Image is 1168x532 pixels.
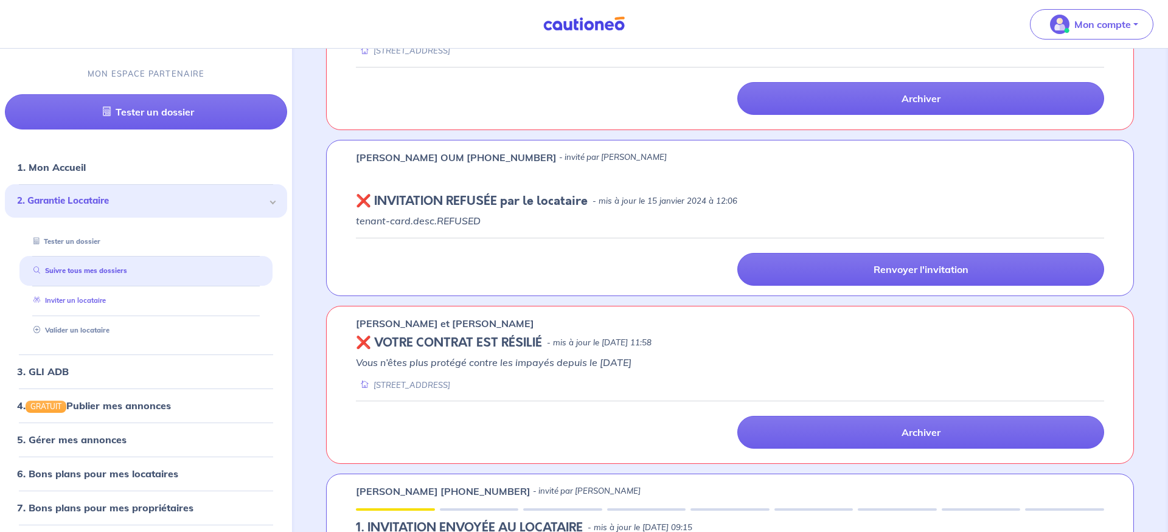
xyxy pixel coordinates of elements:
h5: ❌ INVITATION REFUSÉE par le locataire [356,194,588,209]
div: 6. Bons plans pour mes locataires [5,461,287,486]
div: 3. GLI ADB [5,359,287,383]
a: Archiver [737,416,1104,449]
a: 5. Gérer mes annonces [17,434,127,446]
p: - mis à jour le 15 janvier 2024 à 12:06 [593,195,737,207]
p: - invité par [PERSON_NAME] [533,485,641,497]
a: Suivre tous mes dossiers [29,266,127,275]
div: [STREET_ADDRESS] [356,379,450,391]
button: illu_account_valid_menu.svgMon compte [1030,9,1153,40]
p: [PERSON_NAME] [PHONE_NUMBER] [356,484,530,499]
a: Tester un dossier [29,237,100,245]
a: Archiver [737,82,1104,115]
div: 1. Mon Accueil [5,155,287,179]
a: 7. Bons plans pour mes propriétaires [17,502,193,514]
p: [PERSON_NAME] et [PERSON_NAME] [356,316,534,331]
div: state: REVOKED, Context: , [356,336,1104,350]
a: Renvoyer l'invitation [737,253,1104,286]
img: illu_account_valid_menu.svg [1050,15,1069,34]
div: 2. Garantie Locataire [5,184,287,218]
div: Suivre tous mes dossiers [19,261,273,281]
div: [STREET_ADDRESS] [356,45,450,57]
h5: ❌ VOTRE CONTRAT EST RÉSILIÉ [356,336,542,350]
p: Mon compte [1074,17,1131,32]
p: Archiver [902,92,940,105]
a: Tester un dossier [5,94,287,130]
a: 6. Bons plans pour mes locataires [17,468,178,480]
p: tenant-card.desc.REFUSED [356,213,1104,228]
div: 5. Gérer mes annonces [5,427,287,452]
div: state: REFUSED, Context: [356,194,1104,209]
p: Renvoyer l'invitation [874,263,968,275]
p: - mis à jour le [DATE] 11:58 [547,337,652,349]
div: Inviter un locataire [19,291,273,311]
div: Tester un dossier [19,231,273,251]
a: Inviter un locataire [29,296,106,305]
div: 7. Bons plans pour mes propriétaires [5,496,287,520]
a: 1. Mon Accueil [17,161,86,173]
p: MON ESPACE PARTENAIRE [88,68,205,80]
p: Archiver [902,426,940,438]
div: Valider un locataire [19,320,273,340]
p: Vous n’êtes plus protégé contre les impayés depuis le [DATE] [356,355,1104,370]
span: 2. Garantie Locataire [17,194,266,208]
p: - invité par [PERSON_NAME] [559,151,667,164]
p: [PERSON_NAME] OUM [PHONE_NUMBER] [356,150,557,165]
a: Valider un locataire [29,326,109,334]
a: 3. GLI ADB [17,365,69,377]
div: 4.GRATUITPublier mes annonces [5,393,287,417]
img: Cautioneo [538,16,630,32]
a: 4.GRATUITPublier mes annonces [17,399,171,411]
